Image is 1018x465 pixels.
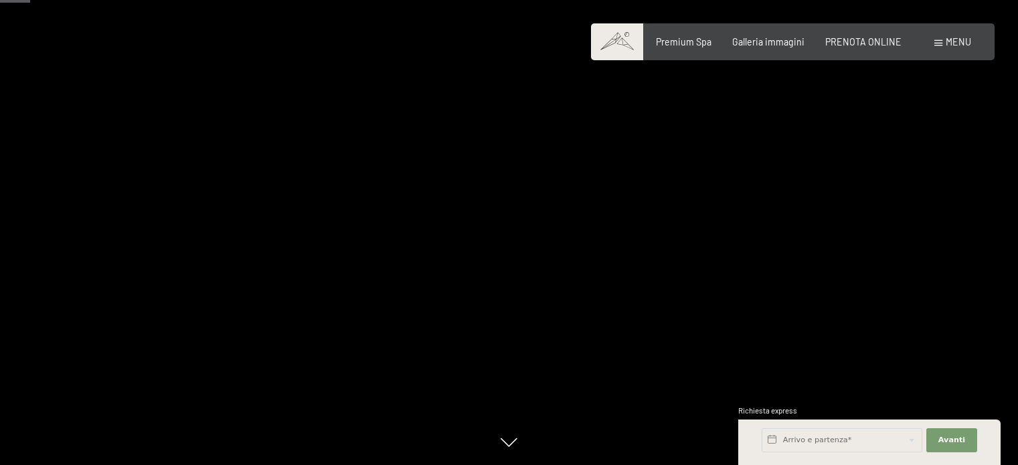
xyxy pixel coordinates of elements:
[938,435,965,446] span: Avanti
[738,406,797,415] span: Richiesta express
[656,36,711,48] a: Premium Spa
[926,428,977,452] button: Avanti
[825,36,902,48] a: PRENOTA ONLINE
[732,36,804,48] a: Galleria immagini
[946,36,971,48] span: Menu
